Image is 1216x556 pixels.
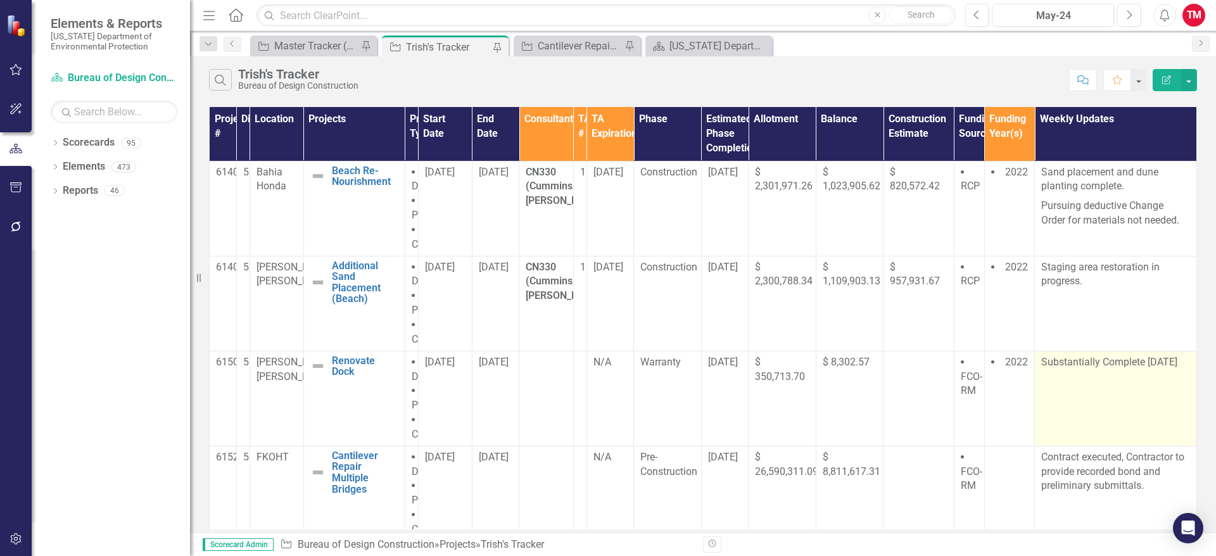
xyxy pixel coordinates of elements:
[954,256,984,351] td: Double-Click to Edit
[425,261,455,273] span: [DATE]
[573,161,586,256] td: Double-Click to Edit
[405,161,418,256] td: Double-Click to Edit
[954,351,984,446] td: Double-Click to Edit
[274,38,358,54] div: Master Tracker (External)
[883,161,954,256] td: Double-Click to Edit
[303,446,405,541] td: Double-Click to Edit Right Click for Context Menu
[593,261,623,273] span: [DATE]
[236,351,250,446] td: Double-Click to Edit
[310,358,326,374] img: Not Defined
[412,180,419,192] span: D
[883,351,954,446] td: Double-Click to Edit
[519,256,573,351] td: Double-Click to Edit
[1041,450,1190,494] p: Contract executed, Contractor to provide recorded bond and preliminary submittals.
[961,275,980,287] span: RCP
[954,446,984,541] td: Double-Click to Edit
[412,333,418,345] span: C
[51,16,177,31] span: Elements & Reports
[755,451,818,477] span: $ 26,590,311.09
[984,446,1035,541] td: Double-Click to Edit
[640,356,681,368] span: Warranty
[517,38,621,54] a: Cantilever Repair Multiple Bridges
[412,428,418,440] span: C
[418,256,472,351] td: Double-Click to Edit
[593,450,627,465] div: N/A
[586,351,633,446] td: Double-Click to Edit
[883,446,954,541] td: Double-Click to Edit
[243,166,249,178] span: 5
[755,166,813,193] span: $ 2,301,971.26
[412,209,418,221] span: P
[405,351,418,446] td: Double-Click to Edit
[634,256,701,351] td: Double-Click to Edit
[519,161,573,256] td: Double-Click to Edit
[412,523,418,535] span: C
[816,351,883,446] td: Double-Click to Edit
[332,260,398,305] a: Additional Sand Placement (Beach)
[250,351,303,446] td: Double-Click to Edit
[310,275,326,290] img: Not Defined
[755,356,805,382] span: $ 350,713.70
[749,161,816,256] td: Double-Click to Edit
[526,261,606,302] strong: CN330 (Cummins [PERSON_NAME])
[425,451,455,463] span: [DATE]
[210,446,237,541] td: Double-Click to Edit
[1041,260,1190,289] p: Staging area restoration in progress.
[749,256,816,351] td: Double-Click to Edit
[412,494,418,506] span: P
[216,260,230,275] p: 61407C
[890,261,940,287] span: $ 957,931.67
[51,31,177,52] small: [US_STATE] Department of Environmental Protection
[823,166,880,193] span: $ 1,023,905.62
[210,161,237,256] td: Double-Click to Edit
[669,38,769,54] div: [US_STATE] Department of Environmental Protection
[250,256,303,351] td: Double-Click to Edit
[573,446,586,541] td: Double-Click to Edit
[216,355,230,370] p: 61504C
[823,356,870,368] span: $ 8,302.57
[479,166,509,178] span: [DATE]
[412,275,419,287] span: D
[640,451,697,477] span: Pre-Construction
[573,256,586,351] td: Double-Click to Edit
[954,161,984,256] td: Double-Click to Edit
[908,9,935,20] span: Search
[816,256,883,351] td: Double-Click to Edit
[1041,355,1190,370] p: Substantially Complete [DATE]
[889,6,953,24] button: Search
[593,166,623,178] span: [DATE]
[405,446,418,541] td: Double-Click to Edit
[1041,196,1190,228] p: Pursuing deductive Change Order for materials not needed.
[121,137,141,148] div: 95
[256,451,289,463] span: FKOHT
[236,256,250,351] td: Double-Click to Edit
[586,446,633,541] td: Double-Click to Edit
[701,256,748,351] td: Double-Click to Edit
[708,451,738,463] span: [DATE]
[63,136,115,150] a: Scorecards
[332,355,398,377] a: Renovate Dock
[250,446,303,541] td: Double-Click to Edit
[243,356,249,368] span: 5
[634,446,701,541] td: Double-Click to Edit
[243,261,249,273] span: 5
[961,465,982,492] span: FCO-RM
[823,261,880,287] span: $ 1,109,903.13
[303,351,405,446] td: Double-Click to Edit Right Click for Context Menu
[519,446,573,541] td: Double-Click to Edit
[472,351,519,446] td: Double-Click to Edit
[1005,261,1028,273] span: 2022
[1005,356,1028,368] span: 2022
[332,165,398,187] a: Beach Re-Nourishment
[823,451,880,477] span: $ 8,811,617.31
[216,165,230,180] p: 61406C
[519,351,573,446] td: Double-Click to Edit
[412,238,418,250] span: C
[701,351,748,446] td: Double-Click to Edit
[412,399,418,411] span: P
[472,446,519,541] td: Double-Click to Edit
[984,161,1035,256] td: Double-Click to Edit
[634,161,701,256] td: Double-Click to Edit
[412,370,419,382] span: D
[708,261,738,273] span: [DATE]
